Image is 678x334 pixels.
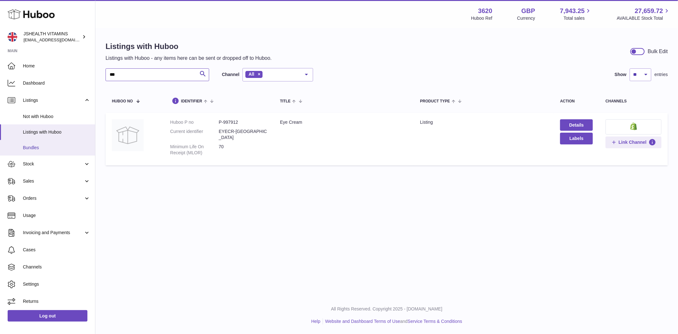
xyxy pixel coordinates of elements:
[521,7,535,15] strong: GBP
[23,281,90,287] span: Settings
[471,15,492,21] div: Huboo Ref
[407,319,462,324] a: Service Terms & Conditions
[249,72,254,77] span: All
[311,319,320,324] a: Help
[23,129,90,135] span: Listings with Huboo
[420,99,450,103] span: Product Type
[606,136,661,148] button: Link Channel
[106,55,272,62] p: Listings with Huboo - any items here can be sent or dropped off to Huboo.
[420,119,548,125] div: listing
[23,145,90,151] span: Bundles
[564,15,592,21] span: Total sales
[219,129,267,141] dd: EYECR-[GEOGRAPHIC_DATA]
[112,99,133,103] span: Huboo no
[23,247,90,253] span: Cases
[23,298,90,304] span: Returns
[100,306,673,312] p: All Rights Reserved. Copyright 2025 - [DOMAIN_NAME]
[24,31,81,43] div: JSHEALTH VITAMINS
[23,230,84,236] span: Invoicing and Payments
[615,72,627,78] label: Show
[323,318,462,324] li: and
[654,72,668,78] span: entries
[560,7,592,21] a: 7,943.25 Total sales
[280,99,291,103] span: title
[560,7,585,15] span: 7,943.25
[222,72,239,78] label: Channel
[635,7,663,15] span: 27,659.72
[478,7,492,15] strong: 3620
[170,144,219,156] dt: Minimum Life On Receipt (MLOR)
[23,212,90,219] span: Usage
[181,99,202,103] span: identifier
[23,264,90,270] span: Channels
[8,310,87,322] a: Log out
[560,99,593,103] div: action
[23,80,90,86] span: Dashboard
[170,129,219,141] dt: Current identifier
[619,139,647,145] span: Link Channel
[630,122,637,130] img: shopify-small.png
[23,97,84,103] span: Listings
[325,319,400,324] a: Website and Dashboard Terms of Use
[617,15,670,21] span: AVAILABLE Stock Total
[23,195,84,201] span: Orders
[517,15,535,21] div: Currency
[648,48,668,55] div: Bulk Edit
[8,32,17,42] img: internalAdmin-3620@internal.huboo.com
[560,119,593,131] a: Details
[23,63,90,69] span: Home
[24,37,93,42] span: [EMAIL_ADDRESS][DOMAIN_NAME]
[112,119,144,151] img: Eye Cream
[23,178,84,184] span: Sales
[219,119,267,125] dd: P-997912
[23,114,90,120] span: Not with Huboo
[170,119,219,125] dt: Huboo P no
[219,144,267,156] dd: 70
[617,7,670,21] a: 27,659.72 AVAILABLE Stock Total
[560,133,593,144] button: Labels
[280,119,407,125] div: Eye Cream
[23,161,84,167] span: Stock
[106,41,272,52] h1: Listings with Huboo
[606,99,661,103] div: channels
